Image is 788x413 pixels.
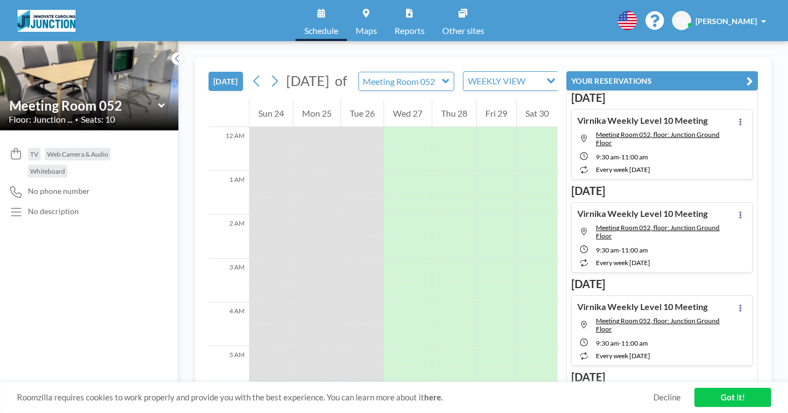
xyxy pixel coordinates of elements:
[208,127,249,171] div: 12 AM
[28,206,79,216] div: No description
[47,150,108,158] span: Web Camera & Audio
[75,116,78,123] span: •
[208,72,243,91] button: [DATE]
[571,277,753,291] h3: [DATE]
[577,301,708,312] h4: Virnika Weekly Level 10 Meeting
[356,26,377,35] span: Maps
[250,100,293,127] div: Sun 24
[17,392,653,403] span: Roomzilla requires cookies to work properly and provide you with the best experience. You can lea...
[208,171,249,215] div: 1 AM
[676,16,687,26] span: CD
[596,317,720,333] span: Meeting Room 052, floor: Junction Ground Floor
[577,115,708,126] h4: Virnika Weekly Level 10 Meeting
[30,167,65,175] span: Whiteboard
[596,165,650,174] span: every week [DATE]
[696,16,757,26] span: [PERSON_NAME]
[395,26,425,35] span: Reports
[384,100,431,127] div: Wed 27
[30,150,38,158] span: TV
[208,259,249,302] div: 3 AM
[442,26,484,35] span: Other sites
[9,97,158,113] input: Meeting Room 052
[208,346,249,390] div: 5 AM
[9,114,72,125] span: Floor: Junction ...
[208,215,249,259] div: 2 AM
[596,339,619,347] span: 9:30 AM
[577,208,708,219] h4: Virnika Weekly Level 10 Meeting
[571,370,753,384] h3: [DATE]
[653,392,681,403] a: Decline
[596,153,619,161] span: 9:30 AM
[477,100,516,127] div: Fri 29
[596,259,650,267] span: every week [DATE]
[619,153,621,161] span: -
[621,246,648,254] span: 11:00 AM
[621,153,648,161] span: 11:00 AM
[596,223,720,240] span: Meeting Room 052, floor: Junction Ground Floor
[566,71,758,90] button: YOUR RESERVATIONS
[596,246,619,254] span: 9:30 AM
[432,100,476,127] div: Thu 28
[286,72,329,89] span: [DATE]
[293,100,340,127] div: Mon 25
[517,100,558,127] div: Sat 30
[463,72,558,90] div: Search for option
[81,114,115,125] span: Seats: 10
[304,26,338,35] span: Schedule
[466,74,528,88] span: WEEKLY VIEW
[596,130,720,147] span: Meeting Room 052, floor: Junction Ground Floor
[619,339,621,347] span: -
[621,339,648,347] span: 11:00 AM
[571,91,753,105] h3: [DATE]
[529,74,540,88] input: Search for option
[335,72,347,89] span: of
[28,186,90,196] span: No phone number
[18,10,76,32] img: organization-logo
[571,184,753,198] h3: [DATE]
[359,72,443,90] input: Meeting Room 052
[694,388,771,407] a: Got it!
[341,100,384,127] div: Tue 26
[619,246,621,254] span: -
[208,302,249,346] div: 4 AM
[596,352,650,360] span: every week [DATE]
[424,392,443,402] a: here.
